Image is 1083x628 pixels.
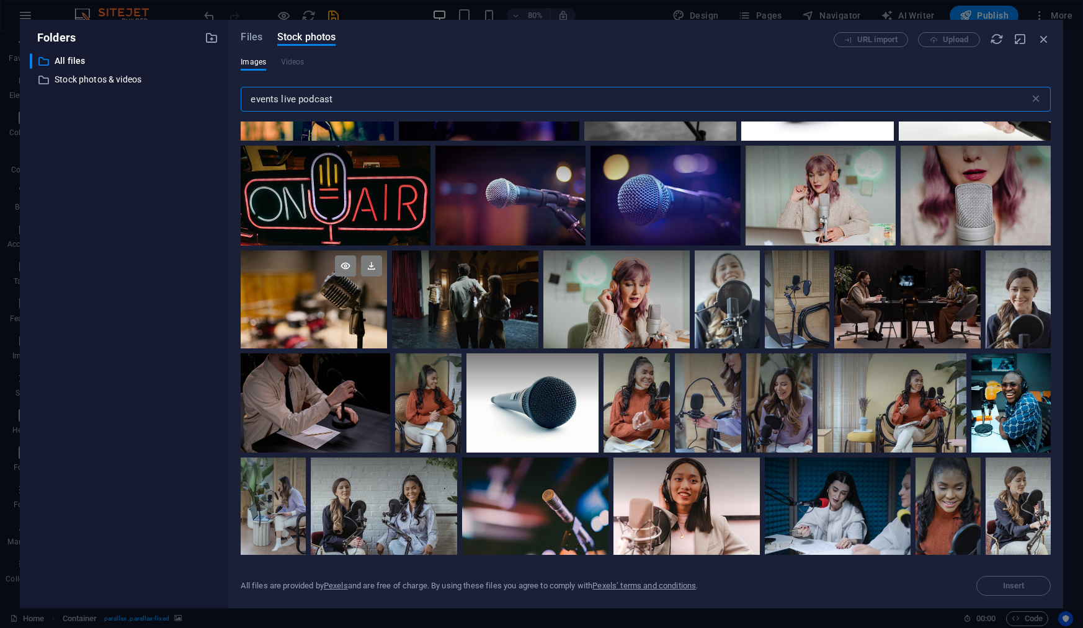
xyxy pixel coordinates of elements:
[241,580,698,591] div: All files are provided by and are free of charge. By using these files you agree to comply with .
[55,73,196,87] p: Stock photos & videos
[592,581,696,590] a: Pexels’ terms and conditions
[277,30,336,45] span: Stock photos
[30,53,32,69] div: ​
[241,87,1029,112] input: Search
[324,581,348,590] a: Pexels
[241,55,266,69] span: Images
[976,576,1051,596] span: Select a file first
[55,54,196,68] p: All files
[241,30,262,45] span: Files
[30,72,218,87] div: Stock photos & videos
[990,32,1004,46] i: Reload
[205,31,218,45] i: Create new folder
[30,30,76,46] p: Folders
[1037,32,1051,46] i: Close
[1014,32,1027,46] i: Minimize
[281,55,305,69] span: This file type is not supported by this element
